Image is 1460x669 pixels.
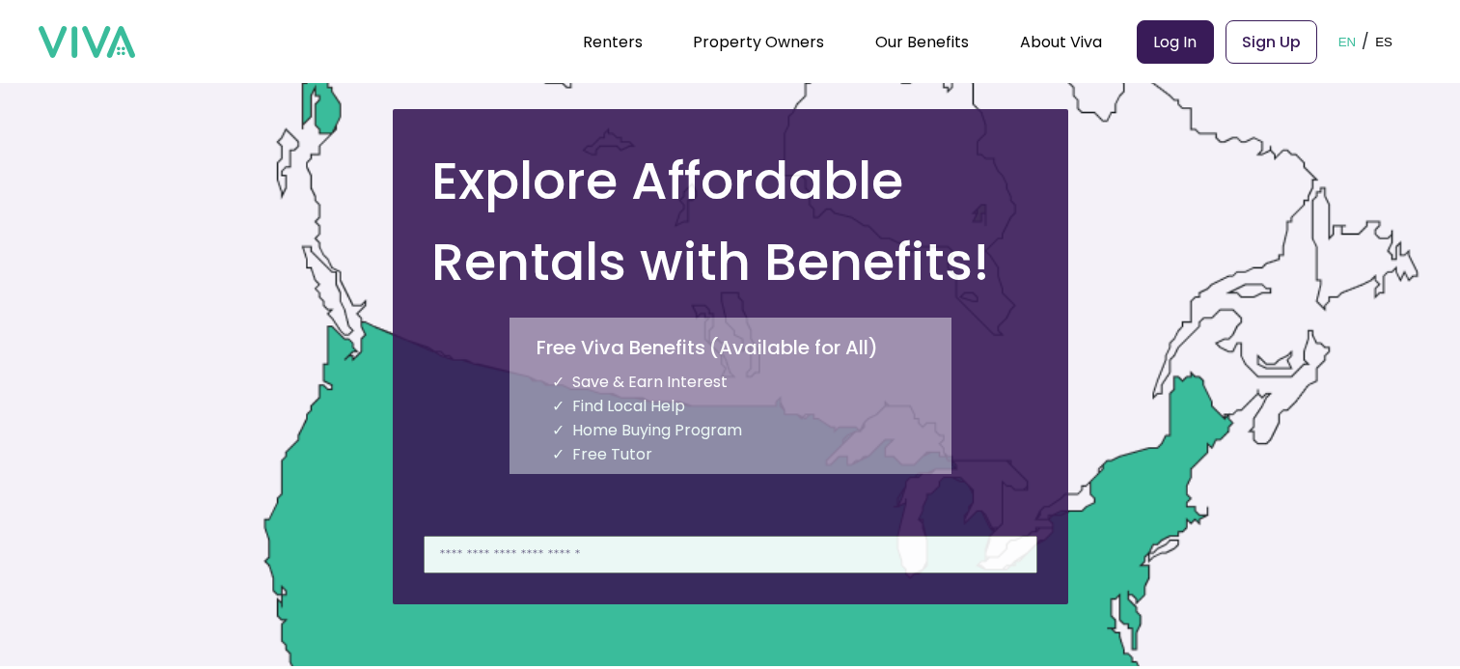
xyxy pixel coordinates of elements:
a: Property Owners [693,31,824,53]
div: Our Benefits [875,17,969,66]
li: Save & Earn Interest [552,370,951,394]
a: Sign Up [1226,20,1317,64]
button: ES [1369,12,1398,71]
a: Renters [583,31,643,53]
div: About Viva [1020,17,1102,66]
p: / [1362,27,1369,56]
img: viva [39,26,135,59]
a: Log In [1137,20,1214,64]
h1: Explore Affordable Rentals with Benefits! [431,140,1037,302]
p: ( Available for All ) [709,334,878,361]
p: Free Viva Benefits [537,334,705,361]
button: EN [1333,12,1363,71]
li: Free Tutor [552,442,951,466]
li: Find Local Help [552,394,951,418]
li: Home Buying Program [552,418,951,442]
